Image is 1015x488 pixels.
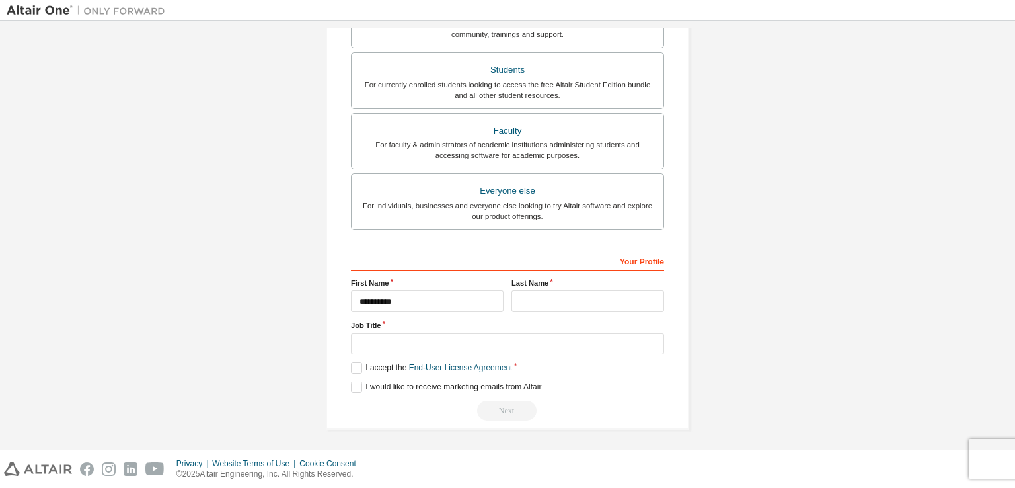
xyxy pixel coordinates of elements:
div: For existing customers looking to access software downloads, HPC resources, community, trainings ... [359,19,656,40]
div: Cookie Consent [299,458,363,469]
label: Last Name [511,278,664,288]
div: Everyone else [359,182,656,200]
label: First Name [351,278,504,288]
label: I would like to receive marketing emails from Altair [351,382,541,393]
div: For faculty & administrators of academic institutions administering students and accessing softwa... [359,140,656,161]
img: Altair One [7,4,172,17]
img: linkedin.svg [124,462,137,476]
div: Website Terms of Use [212,458,299,469]
p: © 2025 Altair Engineering, Inc. All Rights Reserved. [176,469,364,480]
div: For currently enrolled students looking to access the free Altair Student Edition bundle and all ... [359,79,656,101]
img: facebook.svg [80,462,94,476]
div: Privacy [176,458,212,469]
div: Your Profile [351,250,664,271]
img: altair_logo.svg [4,462,72,476]
div: Read and acccept EULA to continue [351,401,664,421]
div: For individuals, businesses and everyone else looking to try Altair software and explore our prod... [359,200,656,222]
img: instagram.svg [102,462,116,476]
img: youtube.svg [145,462,165,476]
div: Students [359,61,656,79]
div: Faculty [359,122,656,140]
label: I accept the [351,362,512,374]
a: End-User License Agreement [409,363,513,372]
label: Job Title [351,320,664,331]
